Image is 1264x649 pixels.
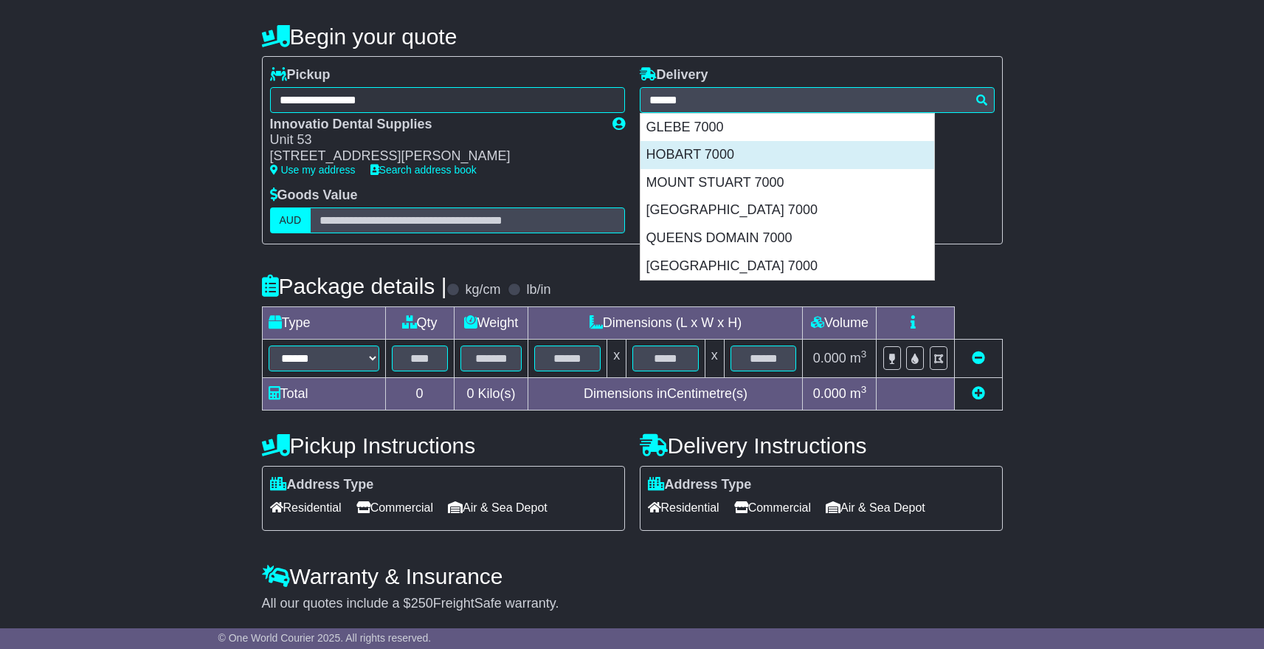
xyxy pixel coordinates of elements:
a: Add new item [972,386,985,401]
div: MOUNT STUART 7000 [640,169,934,197]
label: Delivery [640,67,708,83]
td: Dimensions in Centimetre(s) [528,377,803,410]
div: GLEBE 7000 [640,114,934,142]
span: m [850,351,867,365]
td: Kilo(s) [454,377,528,410]
td: Dimensions (L x W x H) [528,306,803,339]
h4: Warranty & Insurance [262,564,1003,588]
td: x [607,339,626,377]
td: x [705,339,724,377]
td: Total [262,377,385,410]
div: [GEOGRAPHIC_DATA] 7000 [640,253,934,281]
span: 0 [466,386,474,401]
h4: Pickup Instructions [262,433,625,458]
span: Air & Sea Depot [448,496,548,519]
h4: Package details | [262,274,447,298]
sup: 3 [861,384,867,395]
label: kg/cm [465,282,500,298]
label: Goods Value [270,188,358,204]
sup: 3 [861,348,867,360]
span: 250 [411,596,433,611]
span: Residential [648,496,719,519]
span: Commercial [356,496,433,519]
a: Search address book [370,164,477,176]
div: [STREET_ADDRESS][PERSON_NAME] [270,148,598,165]
div: [GEOGRAPHIC_DATA] 7000 [640,196,934,224]
typeahead: Please provide city [640,87,995,113]
a: Remove this item [972,351,985,365]
label: AUD [270,207,311,233]
td: Volume [803,306,877,339]
div: Unit 53 [270,132,598,148]
span: m [850,386,867,401]
td: Weight [454,306,528,339]
label: Address Type [648,477,752,493]
a: Use my address [270,164,356,176]
span: © One World Courier 2025. All rights reserved. [218,632,432,644]
label: Pickup [270,67,331,83]
span: Commercial [734,496,811,519]
div: QUEENS DOMAIN 7000 [640,224,934,253]
span: 0.000 [813,386,846,401]
label: Address Type [270,477,374,493]
td: 0 [385,377,454,410]
td: Type [262,306,385,339]
span: Residential [270,496,342,519]
h4: Begin your quote [262,24,1003,49]
span: 0.000 [813,351,846,365]
td: Qty [385,306,454,339]
div: All our quotes include a $ FreightSafe warranty. [262,596,1003,612]
h4: Delivery Instructions [640,433,1003,458]
div: Innovatio Dental Supplies [270,117,598,133]
div: HOBART 7000 [640,141,934,169]
label: lb/in [526,282,550,298]
span: Air & Sea Depot [826,496,925,519]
